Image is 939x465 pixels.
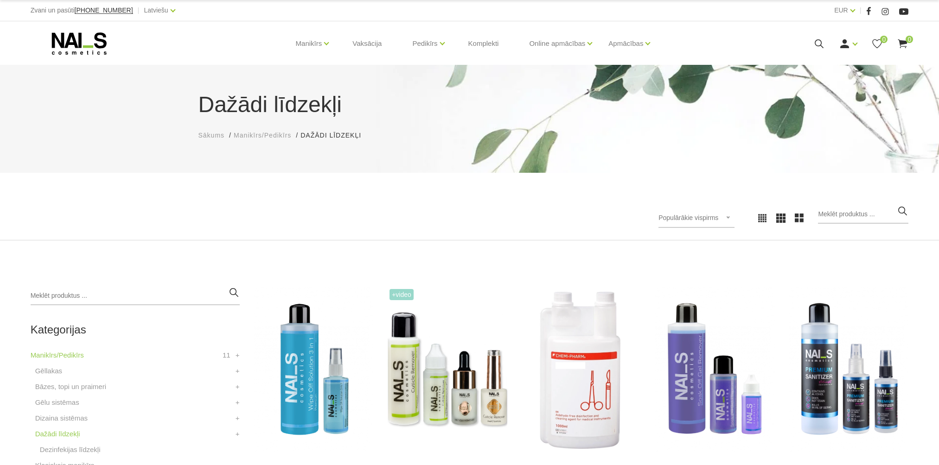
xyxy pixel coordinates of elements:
span: Sākums [198,132,225,139]
img: Līdzeklis “trīs vienā“ - paredzēts dabīgā naga attaukošanai un dehidrācijai, gela un gellaku lipī... [254,287,374,452]
a: + [236,428,240,440]
span: +Video [390,289,414,300]
a: + [236,413,240,424]
img: Līdzeklis kutikulas mīkstināšanai un irdināšanai vien pāris sekunžu laikā. Ideāli piemērots kutik... [387,287,507,452]
a: Bāzes, topi un praimeri [35,381,106,392]
span: 0 [906,36,913,43]
a: EUR [834,5,848,16]
a: Pedikīrs [412,25,437,62]
span: 0 [880,36,888,43]
a: + [236,350,240,361]
span: Populārākie vispirms [658,214,718,221]
a: Dezinfekijas līdzekļi [40,444,101,455]
img: STERISEPT INSTRU 1L (SPORICĪDS)Sporicīds instrumentu dezinfekcijas un mazgāšanas līdzeklis invent... [521,287,641,452]
span: | [860,5,862,16]
span: Manikīrs/Pedikīrs [234,132,291,139]
a: Latviešu [144,5,168,16]
a: + [236,397,240,408]
li: Dažādi līdzekļi [300,131,370,140]
a: Manikīrs [296,25,322,62]
a: [PHONE_NUMBER] [75,7,133,14]
a: Online apmācības [529,25,585,62]
h2: Kategorijas [31,324,240,336]
div: Zvani un pasūti [31,5,133,16]
a: Dizaina sistēmas [35,413,88,424]
input: Meklēt produktus ... [31,287,240,305]
a: Komplekti [461,21,506,66]
h1: Dažādi līdzekļi [198,88,741,121]
a: Apmācības [608,25,643,62]
a: 0 [897,38,908,50]
img: Pielietošanas sfēra profesionālai lietošanai: Medicīnisks līdzeklis paredzēts roku un virsmu dezi... [789,287,909,452]
span: | [138,5,140,16]
a: Gēllakas [35,365,62,377]
input: Meklēt produktus ... [818,205,908,224]
a: + [236,381,240,392]
a: Dažādi līdzekļi [35,428,80,440]
a: Vaksācija [345,21,389,66]
span: 11 [223,350,230,361]
a: Manikīrs/Pedikīrs [234,131,291,140]
a: Manikīrs/Pedikīrs [31,350,84,361]
span: [PHONE_NUMBER] [75,6,133,14]
a: + [236,365,240,377]
a: Gēlu sistēmas [35,397,79,408]
img: Profesionāls šķīdums gellakas un citu “soak off” produktu ātrai noņemšanai.Nesausina rokas.Tilpum... [655,287,775,452]
a: 0 [871,38,883,50]
a: Sākums [198,131,225,140]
